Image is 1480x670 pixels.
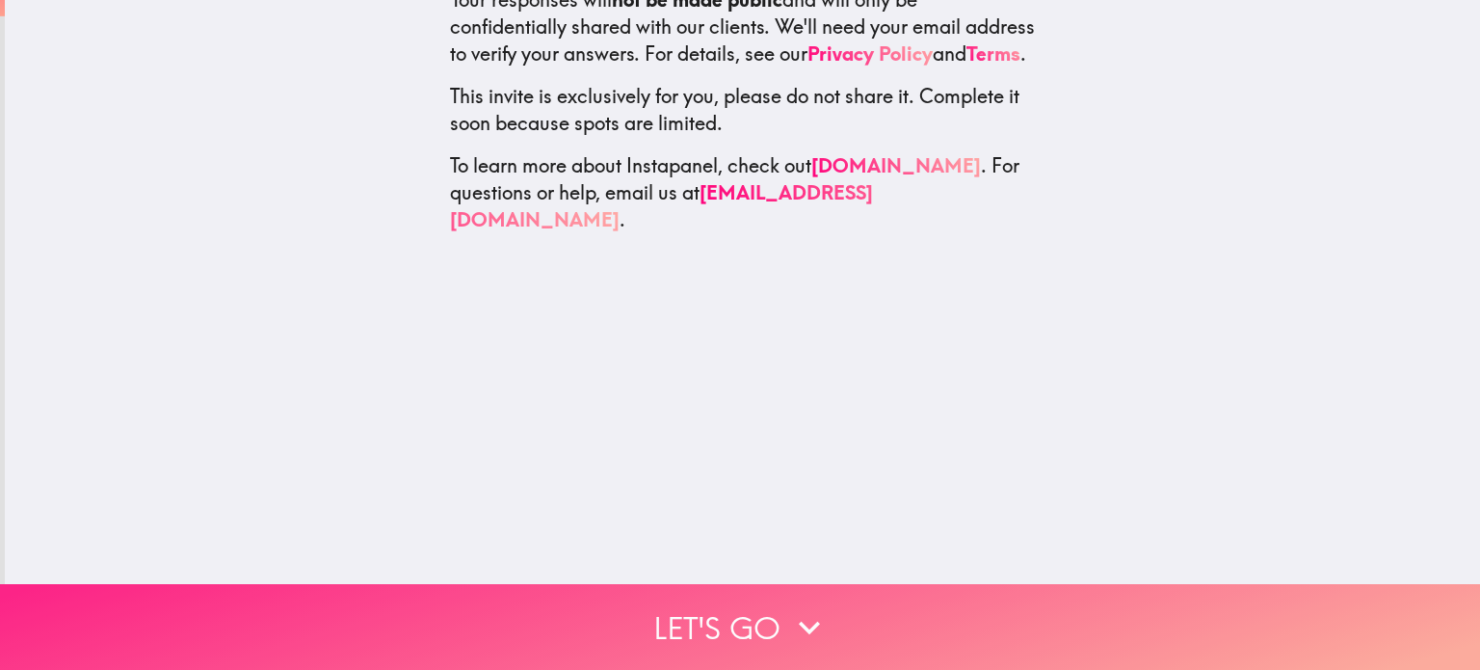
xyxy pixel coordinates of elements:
a: Terms [966,40,1020,65]
a: [DOMAIN_NAME] [811,152,981,176]
p: This invite is exclusively for you, please do not share it. Complete it soon because spots are li... [450,82,1036,136]
a: Privacy Policy [807,40,933,65]
p: To learn more about Instapanel, check out . For questions or help, email us at . [450,151,1036,232]
a: [EMAIL_ADDRESS][DOMAIN_NAME] [450,179,873,230]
